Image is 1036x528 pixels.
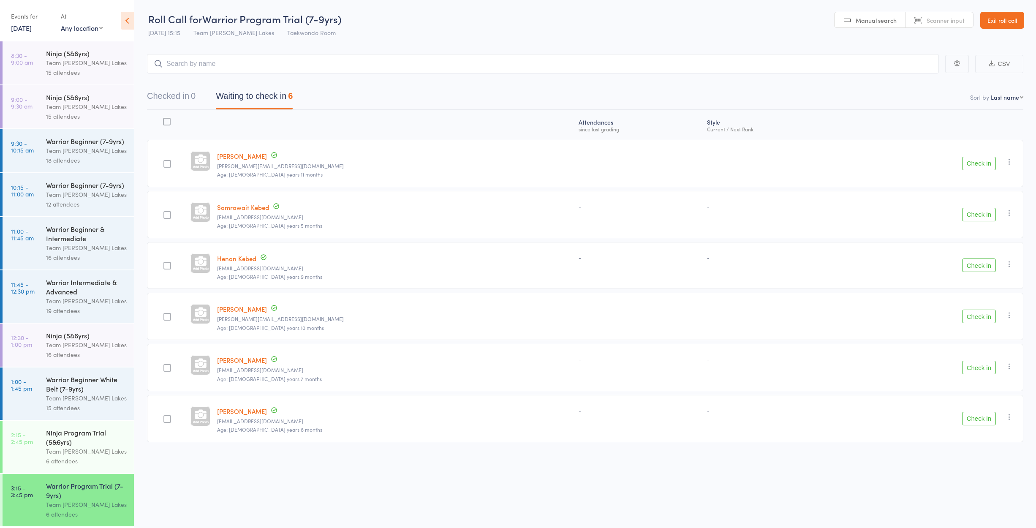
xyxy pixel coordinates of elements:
[3,324,134,367] a: 12:30 -1:00 pmNinja (5&6yrs)Team [PERSON_NAME] Lakes16 attendees
[3,270,134,323] a: 11:45 -12:30 pmWarrior Intermediate & AdvancedTeam [PERSON_NAME] Lakes19 attendees
[287,28,336,37] span: Taekwondo Room
[11,484,33,498] time: 3:15 - 3:45 pm
[217,407,267,416] a: [PERSON_NAME]
[856,16,897,24] span: Manual search
[11,334,32,348] time: 12:30 - 1:00 pm
[46,278,127,296] div: Warrior Intermediate & Advanced
[46,199,127,209] div: 12 attendees
[707,406,844,414] div: -
[193,28,274,37] span: Team [PERSON_NAME] Lakes
[148,12,202,26] span: Roll Call for
[61,23,103,33] div: Any location
[217,305,267,313] a: [PERSON_NAME]
[579,202,700,210] div: -
[579,151,700,158] div: -
[46,155,127,165] div: 18 attendees
[3,421,134,473] a: 2:15 -2:45 pmNinja Program Trial (5&6yrs)Team [PERSON_NAME] Lakes6 attendees
[11,140,34,153] time: 9:30 - 10:15 am
[11,431,33,445] time: 2:15 - 2:45 pm
[217,375,322,382] span: Age: [DEMOGRAPHIC_DATA] years 7 months
[975,55,1023,73] button: CSV
[46,190,127,199] div: Team [PERSON_NAME] Lakes
[46,49,127,58] div: Ninja (5&6yrs)
[11,184,34,197] time: 10:15 - 11:00 am
[217,426,322,433] span: Age: [DEMOGRAPHIC_DATA] years 8 months
[217,171,323,178] span: Age: [DEMOGRAPHIC_DATA] years 11 months
[147,54,939,73] input: Search by name
[3,217,134,269] a: 11:00 -11:45 amWarrior Beginner & IntermediateTeam [PERSON_NAME] Lakes16 attendees
[46,112,127,121] div: 15 attendees
[217,214,572,220] small: tesfalembayou@gmail.com
[980,12,1024,29] a: Exit roll call
[11,9,52,23] div: Events for
[927,16,965,24] span: Scanner input
[46,428,127,446] div: Ninja Program Trial (5&6yrs)
[11,281,35,294] time: 11:45 - 12:30 pm
[707,202,844,210] div: -
[11,228,34,241] time: 11:00 - 11:45 am
[46,403,127,413] div: 15 attendees
[46,375,127,393] div: Warrior Beginner White Belt (7-9yrs)
[46,253,127,262] div: 16 attendees
[216,87,293,109] button: Waiting to check in6
[46,393,127,403] div: Team [PERSON_NAME] Lakes
[704,114,848,136] div: Style
[962,361,996,374] button: Check in
[707,126,844,132] div: Current / Next Rank
[11,96,33,109] time: 9:00 - 9:30 am
[11,23,32,33] a: [DATE]
[217,265,572,271] small: tesfalembayou@gmail.com
[288,91,293,101] div: 6
[46,224,127,243] div: Warrior Beginner & Intermediate
[148,28,180,37] span: [DATE] 15:15
[46,93,127,102] div: Ninja (5&6yrs)
[46,446,127,456] div: Team [PERSON_NAME] Lakes
[962,412,996,425] button: Check in
[217,222,322,229] span: Age: [DEMOGRAPHIC_DATA] years 5 months
[217,418,572,424] small: poppie8516@hotmail.com
[962,157,996,170] button: Check in
[46,331,127,340] div: Ninja (5&6yrs)
[217,324,324,331] span: Age: [DEMOGRAPHIC_DATA] years 10 months
[46,296,127,306] div: Team [PERSON_NAME] Lakes
[3,129,134,172] a: 9:30 -10:15 amWarrior Beginner (7-9yrs)Team [PERSON_NAME] Lakes18 attendees
[579,253,700,261] div: -
[46,102,127,112] div: Team [PERSON_NAME] Lakes
[217,316,572,322] small: jess.cama@hotmail.com
[217,356,267,365] a: [PERSON_NAME]
[3,367,134,420] a: 1:00 -1:45 pmWarrior Beginner White Belt (7-9yrs)Team [PERSON_NAME] Lakes15 attendees
[3,41,134,84] a: 8:30 -9:00 amNinja (5&6yrs)Team [PERSON_NAME] Lakes15 attendees
[11,52,33,65] time: 8:30 - 9:00 am
[46,146,127,155] div: Team [PERSON_NAME] Lakes
[579,304,700,311] div: -
[46,243,127,253] div: Team [PERSON_NAME] Lakes
[46,340,127,350] div: Team [PERSON_NAME] Lakes
[707,304,844,311] div: -
[970,93,989,101] label: Sort by
[962,259,996,272] button: Check in
[991,93,1019,101] div: Last name
[707,355,844,362] div: -
[46,306,127,316] div: 19 attendees
[46,58,127,68] div: Team [PERSON_NAME] Lakes
[46,500,127,509] div: Team [PERSON_NAME] Lakes
[217,367,572,373] small: poppie8516@hotmail.com
[46,456,127,466] div: 6 attendees
[147,87,196,109] button: Checked in0
[191,91,196,101] div: 0
[202,12,341,26] span: Warrior Program Trial (7-9yrs)
[579,355,700,362] div: -
[46,481,127,500] div: Warrior Program Trial (7-9yrs)
[217,273,322,280] span: Age: [DEMOGRAPHIC_DATA] years 9 months
[46,350,127,359] div: 16 attendees
[962,310,996,323] button: Check in
[61,9,103,23] div: At
[575,114,704,136] div: Atten­dances
[217,163,572,169] small: darsh.shali@outlook.com
[46,136,127,146] div: Warrior Beginner (7-9yrs)
[217,152,267,161] a: [PERSON_NAME]
[46,68,127,77] div: 15 attendees
[707,253,844,261] div: -
[962,208,996,221] button: Check in
[217,254,256,263] a: Henon Kebed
